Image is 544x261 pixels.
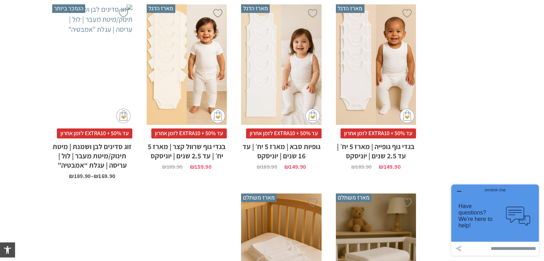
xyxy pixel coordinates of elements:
[336,138,416,161] h2: בגדי גוף גופייה | מארז 5 יח׳ | עד 2.5 שנים | יוניסקס
[400,109,414,123] img: cat-mini-atc.png
[379,163,400,171] bdi: 149.90
[147,4,227,170] a: מארז הדגל בגדי גוף שרוול קצר | מארז 5 יח׳ | עד 2.5 שנים | יוניסקס עד 50% + EXTRA10 לזמן אחרוןבגדי...
[336,4,416,170] a: מארז הדגל בגדי גוף גופייה | מארז 5 יח׳ | עד 2.5 שנים | יוניסקס עד 50% + EXTRA10 לזמן אחרוןבגדי גו...
[94,172,98,180] span: ₪
[336,4,364,13] span: מארז הדגל
[257,163,261,171] span: ₪
[379,163,383,171] span: ₪
[241,193,276,202] span: מארז משתלם
[284,163,289,171] span: ₪
[246,128,322,138] span: עד 50% + EXTRA10 לזמן אחרון
[351,163,372,171] bdi: 189.90
[336,193,371,202] span: מארז משתלם
[190,163,211,171] bdi: 159.90
[52,138,132,170] h2: זוג סדינים לבן ושמנת | מיטת תינוק/מיטת מעבר | לול | עריסה | עגלת “אמבטיה”
[257,163,277,171] bdi: 189.90
[351,163,356,171] span: ₪
[449,182,541,258] iframe: פותח יישומון שאפשר לשוחח בו בצ'אט עם אחד הנציגים שלנו
[57,128,132,138] span: עד 50% + EXTRA10 לזמן אחרון
[151,128,227,138] span: עד 50% + EXTRA10 לזמן אחרון
[305,109,320,123] img: cat-mini-atc.png
[340,128,416,138] span: עד 50% + EXTRA10 לזמן אחרון
[94,172,115,180] bdi: 169.90
[162,163,166,171] span: ₪
[241,138,321,161] h2: גופיות סבא | מארז 5 יח׳ | עד 16 שנים | יוניסקס
[69,172,74,180] span: ₪
[52,170,132,179] span: –
[147,4,175,13] span: מארז הדגל
[190,163,195,171] span: ₪
[69,172,90,180] bdi: 189.90
[147,138,227,161] h2: בגדי גוף שרוול קצר | מארז 5 יח׳ | עד 2.5 שנים | יוניסקס
[52,4,85,13] span: הנמכר ביותר
[52,4,132,179] a: הנמכר ביותר זוג סדינים לבן ושמנת | מיטת תינוק/מיטת מעבר | לול | עריסה | עגלת "אמבטיה" עד 50% + EX...
[211,109,225,123] img: cat-mini-atc.png
[241,4,270,13] span: מארז הדגל
[284,163,306,171] bdi: 149.90
[116,109,131,123] img: cat-mini-atc.png
[241,4,321,170] a: מארז הדגל גופיות סבא | מארז 5 יח׳ | עד 16 שנים | יוניסקס עד 50% + EXTRA10 לזמן אחרוןגופיות סבא | ...
[162,163,182,171] bdi: 189.90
